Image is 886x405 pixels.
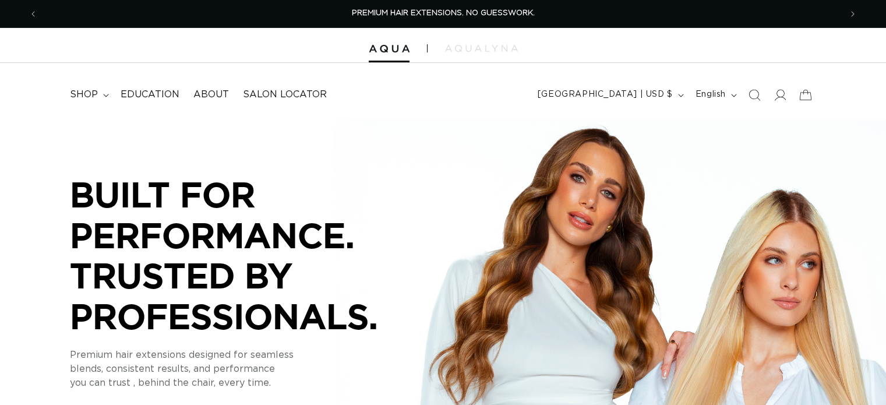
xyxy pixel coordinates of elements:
span: English [696,89,726,101]
a: Salon Locator [236,82,334,108]
summary: Search [742,82,767,108]
button: [GEOGRAPHIC_DATA] | USD $ [531,84,689,106]
button: Next announcement [840,3,866,25]
span: shop [70,89,98,101]
summary: shop [63,82,114,108]
span: About [193,89,229,101]
p: BUILT FOR PERFORMANCE. TRUSTED BY PROFESSIONALS. [70,174,419,336]
span: Salon Locator [243,89,327,101]
span: Education [121,89,179,101]
img: aqualyna.com [445,45,518,52]
button: English [689,84,742,106]
span: [GEOGRAPHIC_DATA] | USD $ [538,89,673,101]
a: Education [114,82,186,108]
p: blends, consistent results, and performance [70,362,419,376]
span: PREMIUM HAIR EXTENSIONS. NO GUESSWORK. [352,9,535,17]
button: Previous announcement [20,3,46,25]
p: Premium hair extensions designed for seamless [70,348,419,362]
img: Aqua Hair Extensions [369,45,410,53]
p: you can trust , behind the chair, every time. [70,376,419,390]
a: About [186,82,236,108]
